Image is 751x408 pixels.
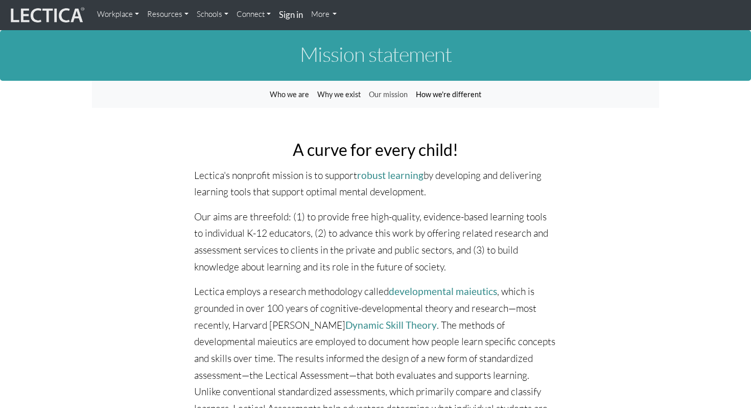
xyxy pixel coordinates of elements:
a: How we're different [412,85,485,104]
p: Lectica's nonprofit mission is to support by developing and delivering learning tools that suppor... [194,167,557,200]
a: Why we exist [313,85,365,104]
h2: A curve for every child! [194,141,557,158]
a: developmental maieutics [389,285,497,297]
p: Our aims are threefold: (1) to provide free high-quality, evidence-based learning tools to indivi... [194,209,557,276]
a: More [307,4,341,25]
a: Who we are [266,85,313,104]
a: Resources [143,4,193,25]
a: Our mission [365,85,412,104]
img: lecticalive [8,6,85,25]
a: robust learning [357,169,424,181]
a: Connect [232,4,275,25]
strong: Sign in [279,9,303,20]
h1: Mission statement [92,43,659,65]
a: Sign in [275,4,307,26]
a: Workplace [93,4,143,25]
a: Schools [193,4,232,25]
a: Dynamic Skill Theory [345,319,437,331]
